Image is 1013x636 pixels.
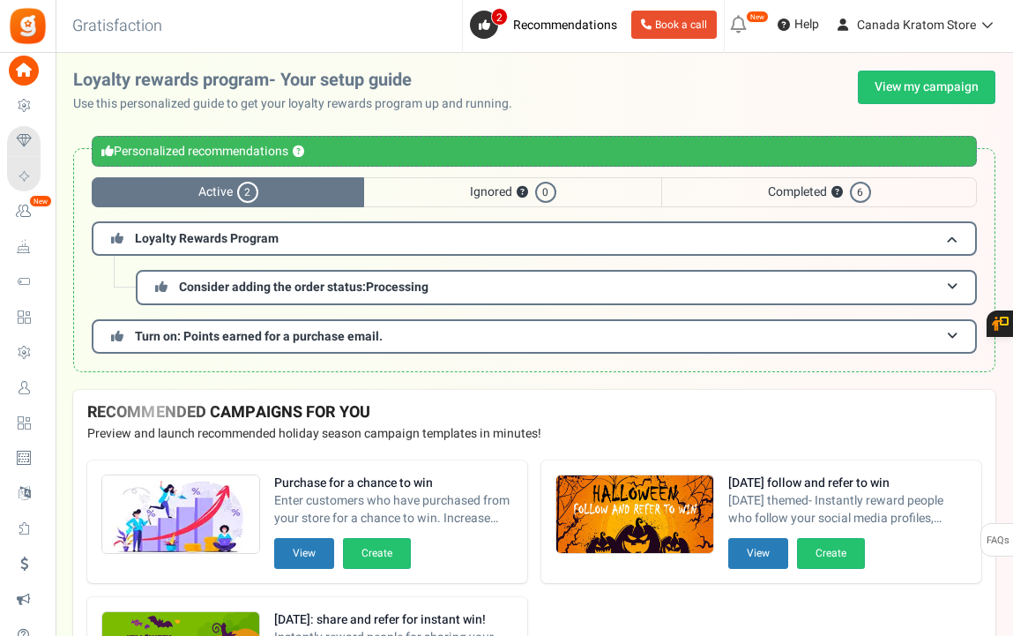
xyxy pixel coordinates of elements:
[135,327,383,346] span: Turn on: Points earned for a purchase email.
[135,229,279,248] span: Loyalty Rewards Program
[274,538,334,569] button: View
[771,11,826,39] a: Help
[53,9,182,44] h3: Gratisfaction
[513,16,617,34] span: Recommendations
[274,611,513,629] strong: [DATE]: share and refer for instant win!
[92,136,977,167] div: Personalized recommendations
[237,182,258,203] span: 2
[7,197,48,227] a: New
[850,182,871,203] span: 6
[858,71,995,104] a: View my campaign
[517,187,528,198] button: ?
[728,475,967,492] strong: [DATE] follow and refer to win
[343,538,411,569] button: Create
[631,11,717,39] a: Book a call
[790,16,819,34] span: Help
[728,492,967,528] span: [DATE] themed- Instantly reward people who follow your social media profiles, subscribe to your n...
[986,524,1009,557] span: FAQs
[87,425,981,443] p: Preview and launch recommended holiday season campaign templates in minutes!
[92,177,364,207] span: Active
[470,11,624,39] a: 2 Recommendations
[746,11,769,23] em: New
[535,182,556,203] span: 0
[857,16,976,34] span: Canada Kratom Store
[556,475,713,555] img: Recommended Campaigns
[8,6,48,46] img: Gratisfaction
[661,177,977,207] span: Completed
[274,475,513,492] strong: Purchase for a chance to win
[87,404,981,422] h4: RECOMMENDED CAMPAIGNS FOR YOU
[29,195,52,207] em: New
[102,475,259,555] img: Recommended Campaigns
[179,278,428,296] span: Consider adding the order status:
[274,492,513,528] span: Enter customers who have purchased from your store for a chance to win. Increase sales and AOV.
[366,278,428,296] span: Processing
[797,538,865,569] button: Create
[831,187,843,198] button: ?
[293,146,304,158] button: ?
[73,71,526,90] h2: Loyalty rewards program- Your setup guide
[364,177,661,207] span: Ignored
[491,8,508,26] span: 2
[728,538,788,569] button: View
[73,95,526,113] p: Use this personalized guide to get your loyalty rewards program up and running.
